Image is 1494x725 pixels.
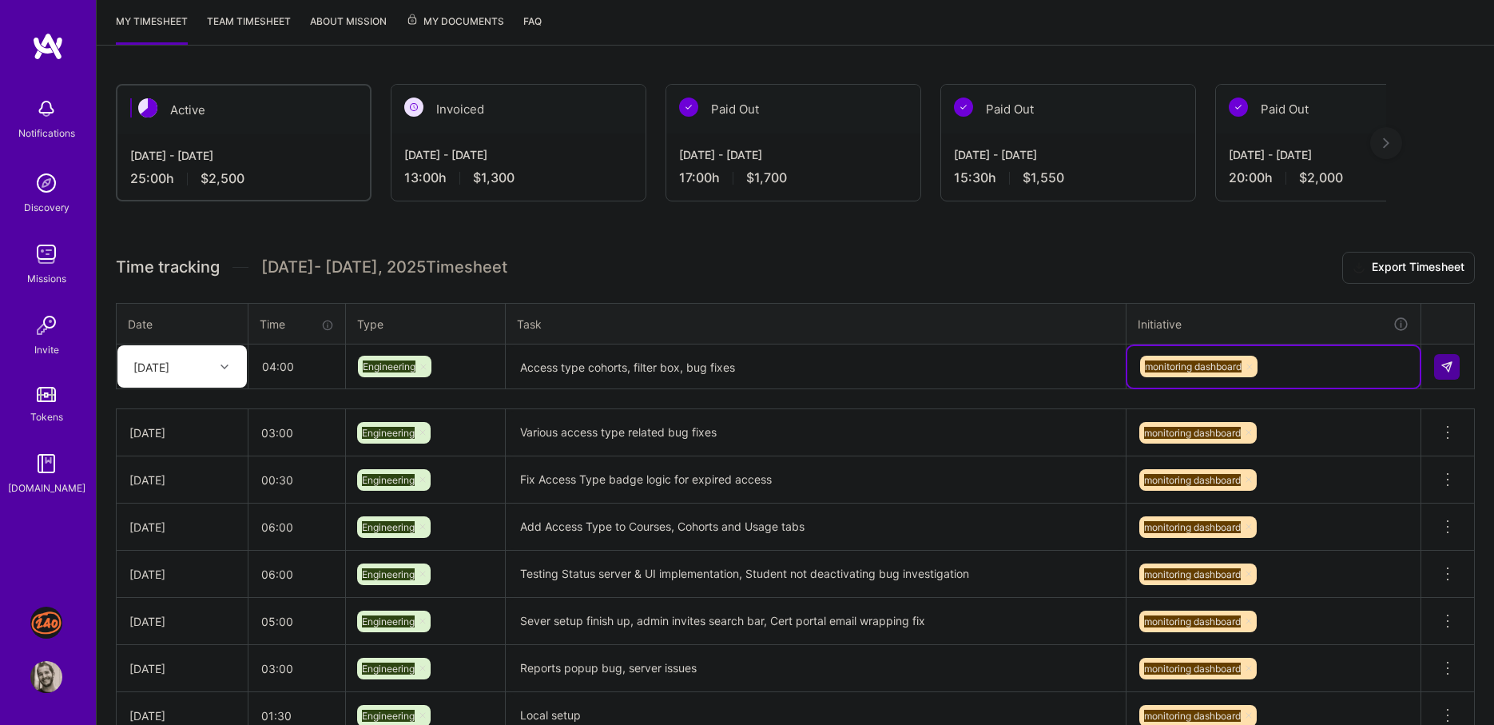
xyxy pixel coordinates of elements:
span: monitoring dashboard [1144,710,1241,722]
span: Engineering [362,474,415,486]
span: [DATE] - [DATE] , 2025 Timesheet [261,257,507,277]
a: Team timesheet [207,13,291,45]
input: HH:MM [248,506,345,548]
input: HH:MM [248,459,345,501]
a: My timesheet [116,13,188,45]
th: Type [346,303,506,345]
img: right [1383,137,1389,149]
img: J: 240 Tutoring - Jobs Section Redesign [30,607,62,639]
img: Paid Out [954,98,973,117]
div: Missions [27,270,66,287]
textarea: Testing Status server & UI implementation, Student not deactivating bug investigation [507,552,1124,596]
img: Invite [30,309,62,341]
span: $1,700 [746,169,787,186]
div: 20:00 h [1229,169,1457,186]
span: Engineering [362,710,415,722]
div: Paid Out [666,85,920,133]
div: [DATE] [129,472,235,488]
div: [DATE] [129,519,235,536]
div: Active [117,86,370,134]
a: User Avatar [26,661,66,693]
span: $2,000 [1299,169,1343,186]
span: Engineering [362,568,415,580]
div: [DOMAIN_NAME] [8,480,85,496]
div: [DATE] - [DATE] [130,147,357,164]
th: Task [506,303,1126,345]
div: Invite [34,341,59,358]
a: About Mission [310,13,387,45]
img: Submit [1440,361,1453,373]
input: HH:MM [248,553,345,596]
input: HH:MM [249,345,344,388]
div: [DATE] [129,660,235,677]
div: 25:00 h [130,170,357,187]
a: FAQ [523,13,542,45]
img: teamwork [30,238,62,270]
div: Tokens [30,408,63,425]
span: Engineering [362,521,415,533]
input: HH:MM [248,412,345,454]
i: icon Chevron [221,363,228,371]
div: 15:30 h [954,169,1182,186]
textarea: Access type cohorts, filter box, bug fixes [507,346,1124,388]
div: [DATE] [129,566,235,583]
img: logo [32,32,64,61]
span: Engineering [362,427,415,439]
span: $2,500 [201,170,244,187]
div: [DATE] [129,613,235,630]
div: Notifications [18,125,75,141]
span: monitoring dashboard [1144,663,1241,675]
span: Engineering [362,615,415,627]
span: monitoring dashboard [1144,521,1241,533]
span: $1,300 [473,169,515,186]
span: Time tracking [116,257,220,277]
img: Paid Out [679,98,698,117]
div: [DATE] - [DATE] [1229,146,1457,163]
img: discovery [30,167,62,199]
div: Paid Out [941,85,1195,133]
span: Engineering [363,361,415,372]
div: [DATE] - [DATE] [954,146,1182,163]
button: Export Timesheet [1342,252,1475,284]
div: [DATE] [133,358,169,375]
div: [DATE] - [DATE] [679,146,908,163]
div: Invoiced [391,85,646,133]
div: 17:00 h [679,169,908,186]
th: Date [117,303,248,345]
i: icon Download [1353,260,1365,277]
textarea: Various access type related bug fixes [507,411,1124,455]
div: 13:00 h [404,169,633,186]
img: Invoiced [404,98,423,117]
span: monitoring dashboard [1144,615,1241,627]
textarea: Fix Access Type badge logic for expired access [507,458,1124,502]
textarea: Add Access Type to Courses, Cohorts and Usage tabs [507,505,1124,549]
img: Active [138,98,157,118]
img: bell [30,93,62,125]
div: [DATE] [129,707,235,724]
img: Paid Out [1229,98,1248,117]
div: null [1434,354,1461,380]
input: HH:MM [248,600,345,643]
span: Engineering [362,663,415,675]
textarea: Sever setup finish up, admin invites search bar, Cert portal email wrapping fix [507,600,1124,643]
span: $1,550 [1023,169,1064,186]
img: tokens [37,387,56,402]
div: Paid Out [1216,85,1470,133]
div: Discovery [24,199,70,216]
span: monitoring dashboard [1144,474,1241,486]
span: monitoring dashboard [1145,361,1242,372]
span: monitoring dashboard [1144,568,1241,580]
textarea: Reports popup bug, server issues [507,647,1124,691]
img: User Avatar [30,661,62,693]
a: J: 240 Tutoring - Jobs Section Redesign [26,607,66,639]
img: guide book [30,448,62,480]
div: Time [260,316,334,333]
a: My Documents [406,13,504,45]
span: monitoring dashboard [1144,427,1241,439]
input: HH:MM [248,647,345,690]
span: My Documents [406,13,504,30]
div: [DATE] [129,424,235,441]
div: Initiative [1138,315,1409,333]
div: [DATE] - [DATE] [404,146,633,163]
